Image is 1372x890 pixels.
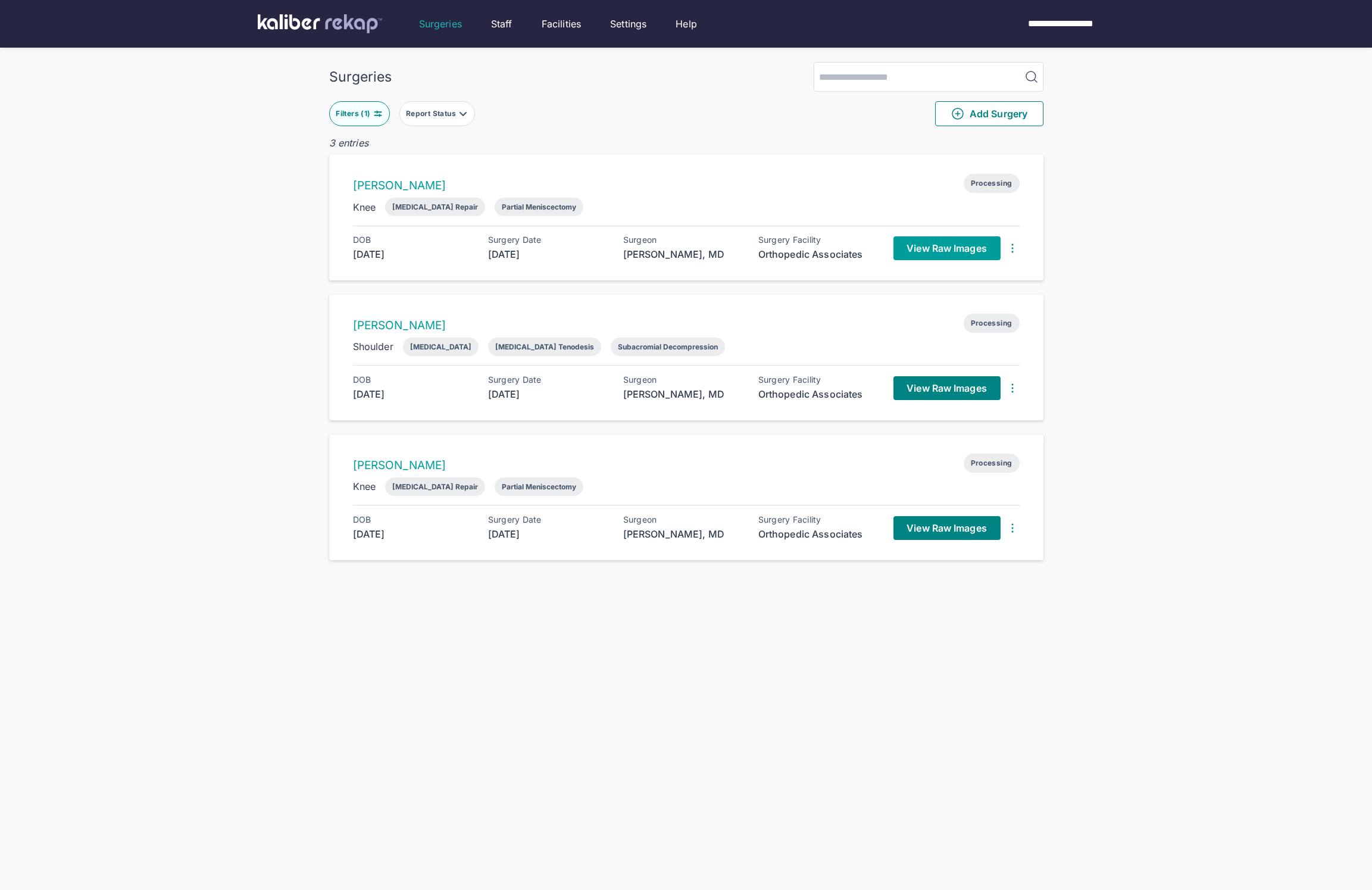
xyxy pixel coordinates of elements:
a: [PERSON_NAME] [353,458,446,472]
div: [MEDICAL_DATA] Repair [392,482,478,491]
a: Surgeries [419,17,462,31]
div: Surgery Facility [758,515,877,524]
div: Surgeon [623,375,742,385]
button: Add Surgery [935,101,1043,126]
span: Processing [964,454,1020,473]
span: View Raw Images [907,382,987,394]
button: View Raw Images [893,516,1001,540]
div: [DATE] [353,247,472,261]
img: kaliber labs logo [258,14,382,33]
div: Shoulder [353,339,393,354]
img: faders-horizontal-teal.edb3eaa8.svg [373,109,383,118]
button: View Raw Images [893,236,1001,260]
div: Surgery Date [488,235,607,245]
div: [DATE] [488,527,607,541]
div: Partial Meniscectomy [502,482,576,491]
div: Report Status [406,109,458,118]
div: [PERSON_NAME], MD [623,527,742,541]
div: [PERSON_NAME], MD [623,247,742,261]
div: Orthopedic Associates [758,387,877,401]
div: Surgeon [623,515,742,524]
div: Surgery Facility [758,235,877,245]
div: Orthopedic Associates [758,247,877,261]
div: [MEDICAL_DATA] [410,342,471,351]
button: Report Status [399,101,475,126]
span: Processing [964,174,1020,193]
div: 3 entries [329,136,1043,150]
div: Filters ( 1 ) [336,109,373,118]
div: Partial Meniscectomy [502,202,576,211]
div: [DATE] [353,527,472,541]
div: DOB [353,375,472,385]
span: Processing [964,314,1020,333]
div: DOB [353,235,472,245]
div: Surgery Facility [758,375,877,385]
div: Knee [353,479,376,494]
div: Subacromial Decompression [618,342,718,351]
span: View Raw Images [907,242,987,254]
img: DotsThreeVertical.31cb0eda.svg [1005,521,1020,535]
span: View Raw Images [907,522,987,534]
div: Surgeon [623,235,742,245]
img: DotsThreeVertical.31cb0eda.svg [1005,381,1020,395]
span: Add Surgery [951,107,1027,121]
div: Orthopedic Associates [758,527,877,541]
a: Staff [491,17,512,31]
a: [PERSON_NAME] [353,318,446,332]
div: [MEDICAL_DATA] Tenodesis [495,342,594,351]
div: Surgeries [329,68,392,85]
div: Surgery Date [488,375,607,385]
img: PlusCircleGreen.5fd88d77.svg [951,107,965,121]
a: Facilities [542,17,582,31]
img: filter-caret-down-grey.b3560631.svg [458,109,468,118]
div: [DATE] [488,387,607,401]
a: [PERSON_NAME] [353,179,446,192]
div: [DATE] [488,247,607,261]
img: DotsThreeVertical.31cb0eda.svg [1005,241,1020,255]
img: MagnifyingGlass.1dc66aab.svg [1024,70,1039,84]
div: [MEDICAL_DATA] Repair [392,202,478,211]
div: DOB [353,515,472,524]
a: Help [676,17,697,31]
div: Knee [353,200,376,214]
div: [PERSON_NAME], MD [623,387,742,401]
button: Filters (1) [329,101,390,126]
div: [DATE] [353,387,472,401]
div: Surgery Date [488,515,607,524]
button: View Raw Images [893,376,1001,400]
a: Settings [610,17,646,31]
